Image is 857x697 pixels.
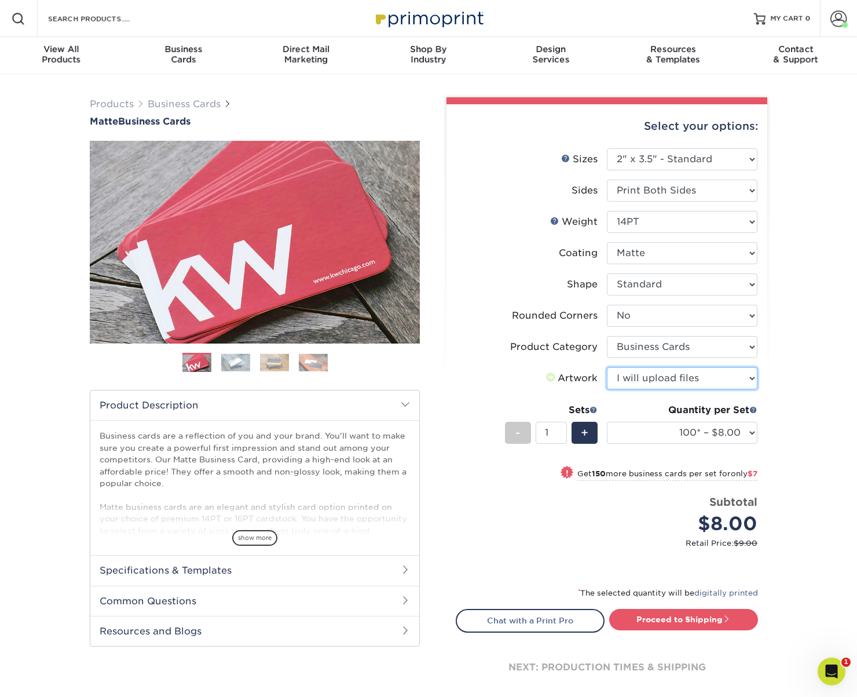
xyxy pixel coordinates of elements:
[818,658,845,685] iframe: Intercom live chat
[367,44,489,65] div: Industry
[512,309,598,323] div: Rounded Corners
[567,278,598,291] div: Shape
[148,98,221,110] a: Business Cards
[578,589,758,597] small: The selected quantity will be
[612,37,734,74] a: Resources& Templates
[577,469,757,481] small: Get more business cards per set for
[232,530,277,546] span: show more
[182,349,211,378] img: Business Cards 01
[561,152,598,166] div: Sizes
[90,116,118,127] span: Matte
[694,589,758,597] a: digitally printed
[559,246,598,260] div: Coating
[367,37,489,74] a: Shop ByIndustry
[260,353,289,371] img: Business Cards 03
[90,98,134,110] a: Products
[122,37,244,74] a: BusinessCards
[581,424,588,441] span: +
[735,44,857,54] span: Contact
[221,353,250,371] img: Business Cards 02
[805,14,811,23] span: 0
[770,14,803,24] span: MY CART
[245,44,367,54] span: Direct Mail
[367,44,489,54] span: Shop By
[731,469,757,478] span: only
[490,37,612,74] a: DesignServices
[735,44,857,65] div: & Support
[612,44,734,65] div: & Templates
[609,609,758,630] a: Proceed to Shipping
[456,104,758,148] div: Select your options:
[90,116,420,127] a: MatteBusiness Cards
[90,116,420,127] h1: Business Cards
[90,391,419,420] h2: Product Description
[90,77,420,407] img: Matte 01
[515,424,521,441] span: -
[505,403,598,417] div: Sets
[734,539,757,548] span: $9.00
[245,44,367,65] div: Marketing
[841,658,851,667] span: 1
[371,6,486,31] img: Primoprint
[616,510,757,538] div: $8.00
[90,616,419,646] h2: Resources and Blogs
[607,403,757,417] div: Quantity per Set
[490,44,612,65] div: Services
[456,609,605,632] a: Chat with a Print Pro
[90,586,419,616] h2: Common Questions
[566,467,569,479] span: !
[510,340,598,354] div: Product Category
[709,495,757,508] strong: Subtotal
[592,469,606,478] strong: 150
[572,184,598,198] div: Sides
[122,44,244,65] div: Cards
[47,12,160,25] input: SEARCH PRODUCTS.....
[490,44,612,54] span: Design
[122,44,244,54] span: Business
[612,44,734,54] span: Resources
[735,37,857,74] a: Contact& Support
[100,430,410,595] p: Business cards are a reflection of you and your brand. You'll want to make sure you create a powe...
[550,215,598,229] div: Weight
[465,538,757,549] small: Retail Price:
[544,371,598,385] div: Artwork
[748,469,757,478] span: $7
[245,37,367,74] a: Direct MailMarketing
[90,555,419,585] h2: Specifications & Templates
[299,353,328,371] img: Business Cards 04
